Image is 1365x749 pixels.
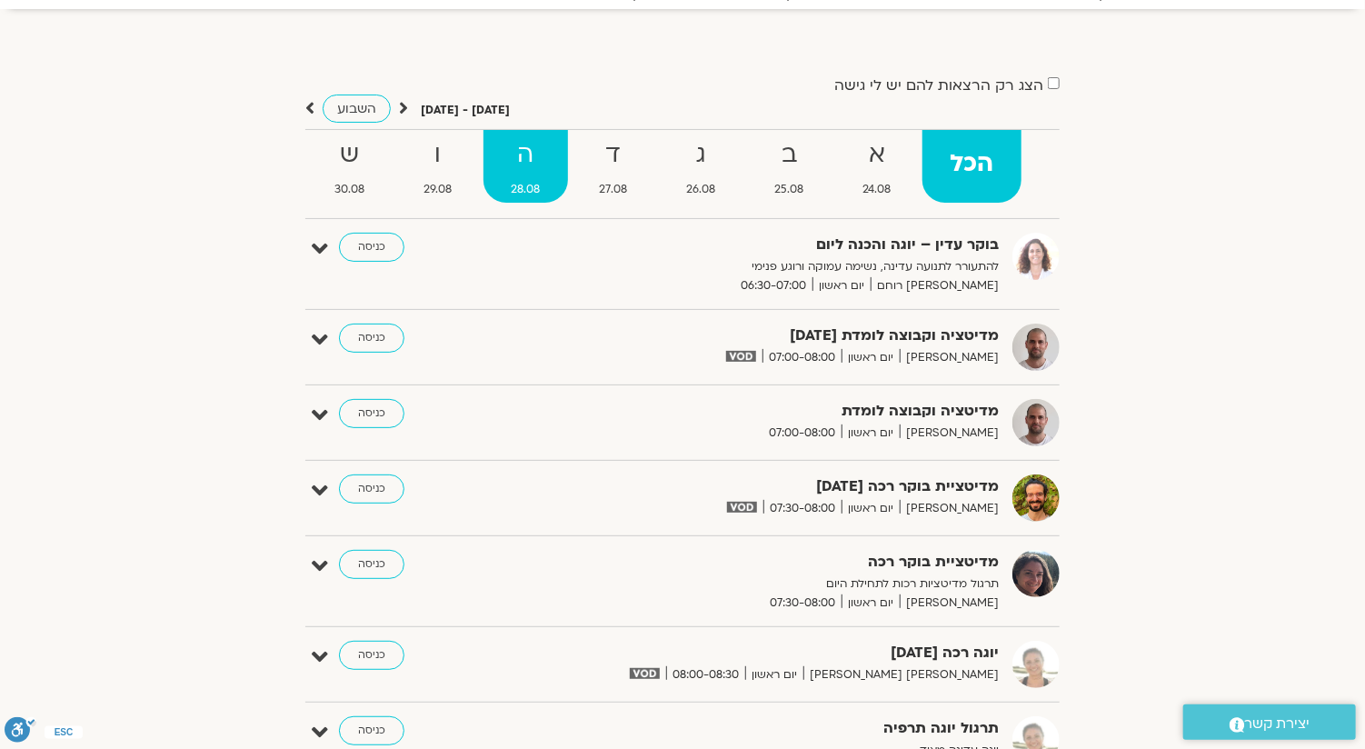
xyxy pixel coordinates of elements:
[339,324,404,353] a: כניסה
[572,135,655,175] strong: ד
[339,399,404,428] a: כניסה
[835,180,919,199] span: 24.08
[1245,712,1310,736] span: יצירת קשר
[922,130,1021,203] a: הכל
[483,130,568,203] a: ה28.08
[900,594,999,613] span: [PERSON_NAME]
[572,180,655,199] span: 27.08
[553,574,999,594] p: תרגול מדיטציות רכות לתחילת היום
[553,399,999,424] strong: מדיטציה וקבוצה לומדת
[396,130,480,203] a: ו29.08
[421,101,510,120] p: [DATE] - [DATE]
[483,180,568,199] span: 28.08
[726,351,756,362] img: vodicon
[762,348,842,367] span: 07:00-08:00
[307,130,393,203] a: ש30.08
[734,276,812,295] span: 06:30-07:00
[666,665,745,684] span: 08:00-08:30
[553,641,999,665] strong: יוגה רכה [DATE]
[842,499,900,518] span: יום ראשון
[323,95,391,123] a: השבוע
[659,180,743,199] span: 26.08
[762,424,842,443] span: 07:00-08:00
[1183,704,1356,740] a: יצירת קשר
[553,474,999,499] strong: מדיטציית בוקר רכה [DATE]
[803,665,999,684] span: [PERSON_NAME] [PERSON_NAME]
[900,424,999,443] span: [PERSON_NAME]
[307,180,393,199] span: 30.08
[834,77,1043,94] label: הצג רק הרצאות להם יש לי גישה
[747,135,832,175] strong: ב
[572,130,655,203] a: ד27.08
[900,348,999,367] span: [PERSON_NAME]
[339,233,404,262] a: כניסה
[339,641,404,670] a: כניסה
[339,716,404,745] a: כניסה
[553,257,999,276] p: להתעורר לתנועה עדינה, נשימה עמוקה ורוגע פנימי
[745,665,803,684] span: יום ראשון
[835,130,919,203] a: א24.08
[553,233,999,257] strong: בוקר עדין – יוגה והכנה ליום
[842,424,900,443] span: יום ראשון
[727,502,757,513] img: vodicon
[812,276,871,295] span: יום ראשון
[747,180,832,199] span: 25.08
[900,499,999,518] span: [PERSON_NAME]
[553,716,999,741] strong: תרגול יוגה תרפיה
[396,180,480,199] span: 29.08
[747,130,832,203] a: ב25.08
[553,324,999,348] strong: מדיטציה וקבוצה לומדת [DATE]
[307,135,393,175] strong: ש
[922,144,1021,185] strong: הכל
[339,474,404,504] a: כניסה
[659,130,743,203] a: ג26.08
[553,550,999,574] strong: מדיטציית בוקר רכה
[871,276,999,295] span: [PERSON_NAME] רוחם
[835,135,919,175] strong: א
[842,594,900,613] span: יום ראשון
[763,594,842,613] span: 07:30-08:00
[483,135,568,175] strong: ה
[337,100,376,117] span: השבוע
[763,499,842,518] span: 07:30-08:00
[630,668,660,679] img: vodicon
[659,135,743,175] strong: ג
[339,550,404,579] a: כניסה
[842,348,900,367] span: יום ראשון
[396,135,480,175] strong: ו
